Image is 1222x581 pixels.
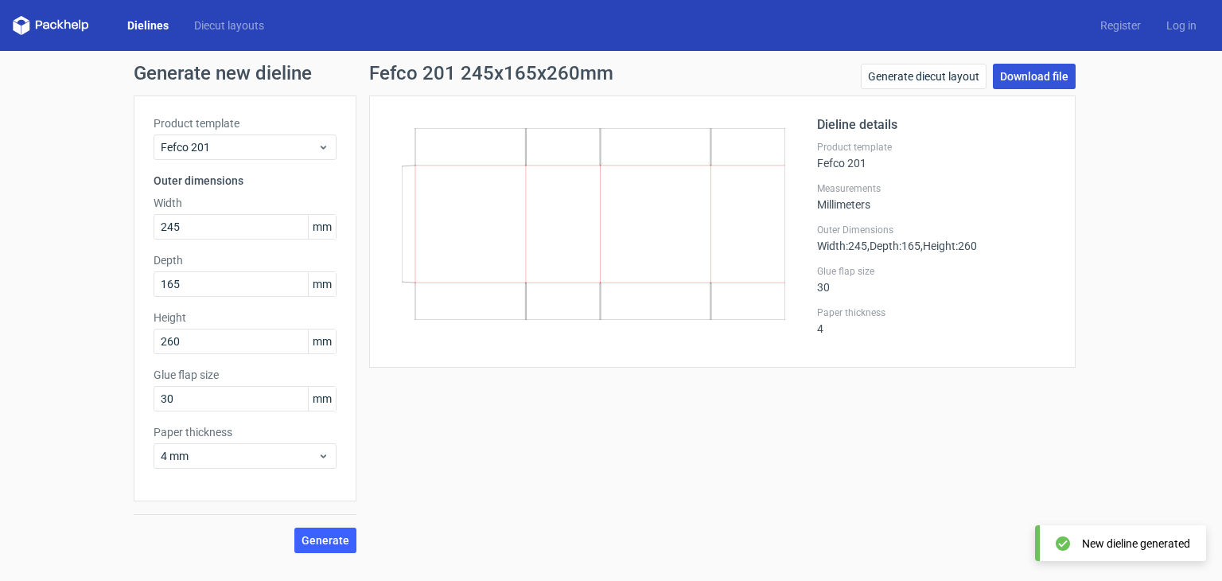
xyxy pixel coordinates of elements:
[861,64,987,89] a: Generate diecut layout
[154,310,337,326] label: Height
[154,252,337,268] label: Depth
[154,173,337,189] h3: Outer dimensions
[154,424,337,440] label: Paper thickness
[181,18,277,33] a: Diecut layouts
[817,265,1056,294] div: 30
[154,367,337,383] label: Glue flap size
[134,64,1088,83] h1: Generate new dieline
[817,182,1056,195] label: Measurements
[1082,536,1190,552] div: New dieline generated
[154,195,337,211] label: Width
[308,329,336,353] span: mm
[817,224,1056,236] label: Outer Dimensions
[867,240,920,252] span: , Depth : 165
[817,306,1056,335] div: 4
[817,306,1056,319] label: Paper thickness
[817,141,1056,170] div: Fefco 201
[308,215,336,239] span: mm
[369,64,613,83] h1: Fefco 201 245x165x260mm
[817,265,1056,278] label: Glue flap size
[161,448,317,464] span: 4 mm
[308,272,336,296] span: mm
[817,141,1056,154] label: Product template
[817,115,1056,135] h2: Dieline details
[993,64,1076,89] a: Download file
[920,240,977,252] span: , Height : 260
[115,18,181,33] a: Dielines
[1088,18,1154,33] a: Register
[302,535,349,546] span: Generate
[1154,18,1209,33] a: Log in
[308,387,336,411] span: mm
[294,528,356,553] button: Generate
[817,182,1056,211] div: Millimeters
[154,115,337,131] label: Product template
[817,240,867,252] span: Width : 245
[161,139,317,155] span: Fefco 201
